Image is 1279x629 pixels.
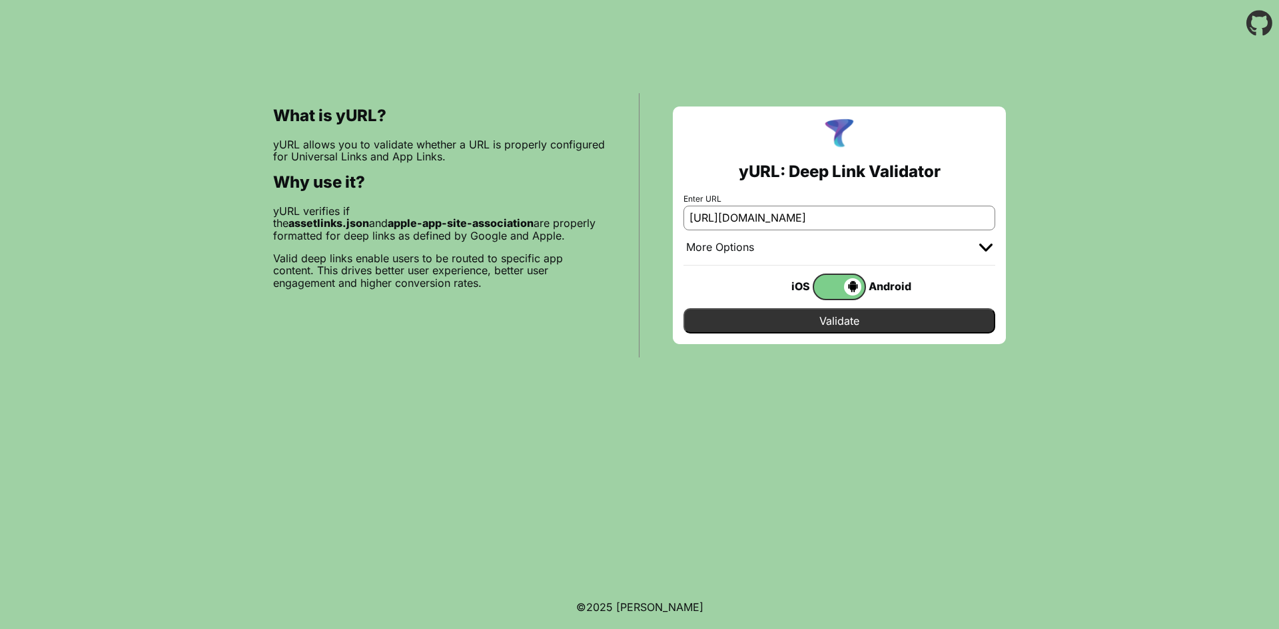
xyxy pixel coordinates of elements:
h2: What is yURL? [273,106,606,125]
input: Validate [683,308,995,333]
footer: © [576,585,703,629]
label: Enter URL [683,194,995,204]
p: yURL allows you to validate whether a URL is properly configured for Universal Links and App Links. [273,138,606,163]
b: assetlinks.json [288,216,369,230]
h2: yURL: Deep Link Validator [739,162,941,181]
div: More Options [686,241,754,254]
img: yURL Logo [822,117,857,152]
span: 2025 [586,600,613,614]
div: iOS [759,278,813,295]
img: chevron [979,244,993,252]
b: apple-app-site-association [388,216,534,230]
h2: Why use it? [273,173,606,192]
div: Android [866,278,919,295]
input: e.g. https://app.chayev.com/xyx [683,206,995,230]
p: Valid deep links enable users to be routed to specific app content. This drives better user exper... [273,252,606,289]
p: yURL verifies if the and are properly formatted for deep links as defined by Google and Apple. [273,205,606,242]
a: Michael Ibragimchayev's Personal Site [616,600,703,614]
